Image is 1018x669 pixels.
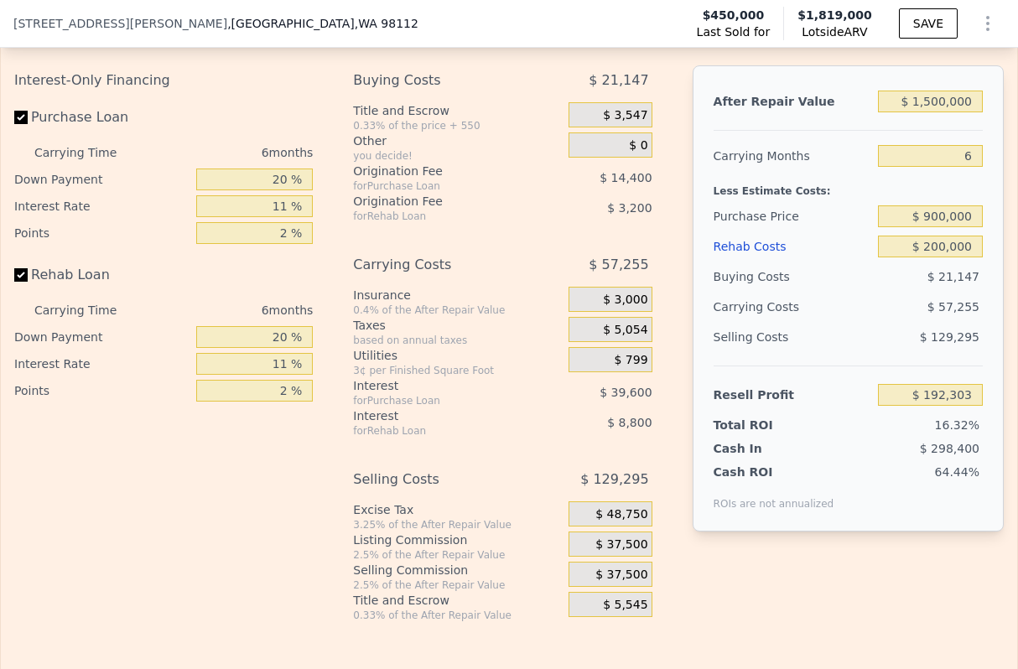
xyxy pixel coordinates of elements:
div: Title and Escrow [353,102,562,119]
span: $ 298,400 [920,442,979,455]
div: Interest [353,407,528,424]
div: 2.5% of the After Repair Value [353,548,562,562]
span: $1,819,000 [797,8,872,22]
span: Lotside ARV [797,23,872,40]
span: $ 57,255 [927,300,979,314]
div: Origination Fee [353,193,528,210]
span: $ 5,054 [603,323,647,338]
div: Cash ROI [714,464,834,480]
div: Selling Costs [714,322,871,352]
div: Carrying Costs [353,250,528,280]
span: $450,000 [703,7,765,23]
div: After Repair Value [714,86,871,117]
label: Purchase Loan [14,102,190,132]
div: for Purchase Loan [353,179,528,193]
div: for Rehab Loan [353,424,528,438]
div: for Rehab Loan [353,210,528,223]
input: Purchase Loan [14,111,28,124]
div: 6 months [143,139,314,166]
span: $ 21,147 [927,270,979,283]
span: $ 3,200 [607,201,652,215]
button: SAVE [899,8,958,39]
div: Total ROI [714,417,812,433]
div: 0.33% of the After Repair Value [353,609,562,622]
label: Rehab Loan [14,260,190,290]
div: Buying Costs [714,262,871,292]
div: Less Estimate Costs: [714,171,983,201]
span: $ 57,255 [589,250,648,280]
span: $ 3,000 [603,293,647,308]
span: $ 3,547 [603,108,647,123]
div: Other [353,132,562,149]
span: $ 39,600 [600,386,652,399]
div: Taxes [353,317,562,334]
span: 64.44% [935,465,979,479]
div: 3.25% of the After Repair Value [353,518,562,532]
span: $ 129,295 [580,464,648,495]
div: 6 months [143,297,314,324]
div: Resell Profit [714,380,871,410]
div: Selling Commission [353,562,562,578]
span: $ 5,545 [603,598,647,613]
span: $ 37,500 [595,568,647,583]
div: Carrying Time [34,297,137,324]
div: based on annual taxes [353,334,562,347]
div: 2.5% of the After Repair Value [353,578,562,592]
div: Interest Rate [14,193,190,220]
div: you decide! [353,149,562,163]
span: 16.32% [935,418,979,432]
div: Down Payment [14,166,190,193]
button: Show Options [971,7,1005,40]
div: Listing Commission [353,532,562,548]
div: Interest Rate [14,350,190,377]
div: Interest [353,377,528,394]
div: Insurance [353,287,562,303]
div: Title and Escrow [353,592,562,609]
div: Points [14,220,190,246]
div: 0.4% of the After Repair Value [353,303,562,317]
div: 0.33% of the price + 550 [353,119,562,132]
span: $ 48,750 [595,507,647,522]
span: , WA 98112 [355,17,418,30]
span: $ 799 [615,353,648,368]
div: Interest-Only Financing [14,65,313,96]
input: Rehab Loan [14,268,28,282]
span: $ 0 [629,138,647,153]
div: Buying Costs [353,65,528,96]
div: Cash In [714,440,812,457]
span: $ 129,295 [920,330,979,344]
span: $ 37,500 [595,537,647,552]
span: [STREET_ADDRESS][PERSON_NAME] [13,15,227,32]
div: Selling Costs [353,464,528,495]
div: Carrying Costs [714,292,812,322]
div: Carrying Months [714,141,871,171]
div: for Purchase Loan [353,394,528,407]
div: ROIs are not annualized [714,480,834,511]
div: Down Payment [14,324,190,350]
div: Excise Tax [353,501,562,518]
div: 3¢ per Finished Square Foot [353,364,562,377]
div: Carrying Time [34,139,137,166]
span: $ 8,800 [607,416,652,429]
span: $ 21,147 [589,65,648,96]
span: , [GEOGRAPHIC_DATA] [227,15,418,32]
div: Origination Fee [353,163,528,179]
span: Last Sold for [697,23,771,40]
div: Points [14,377,190,404]
div: Purchase Price [714,201,871,231]
div: Utilities [353,347,562,364]
div: Rehab Costs [714,231,871,262]
span: $ 14,400 [600,171,652,184]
